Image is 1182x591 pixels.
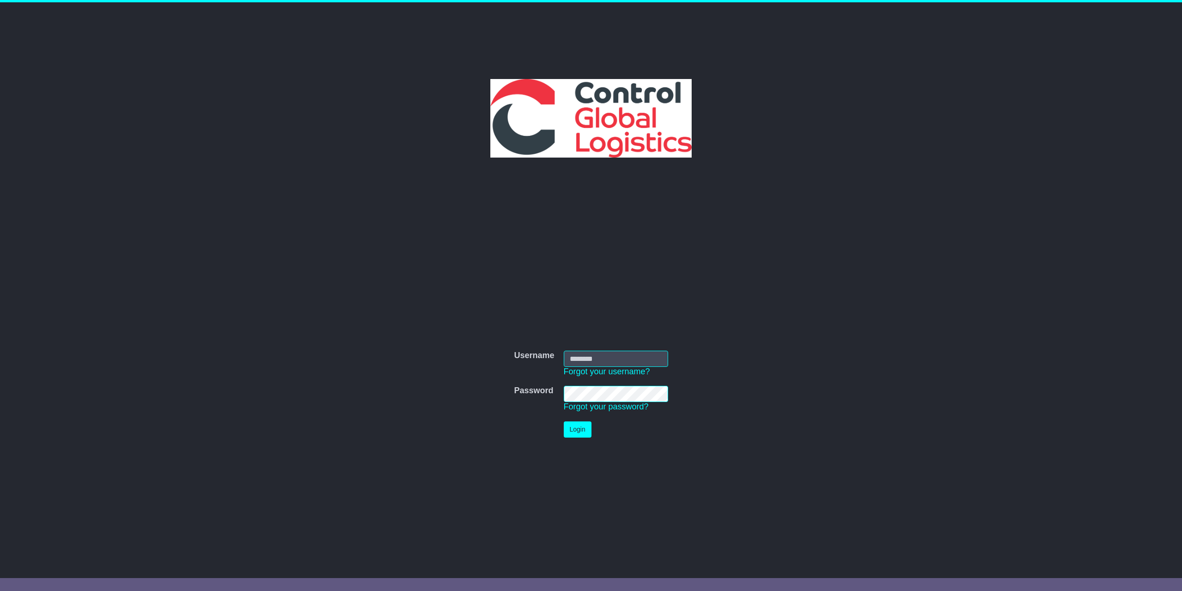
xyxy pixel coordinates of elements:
[490,79,691,158] img: Control Global Logistics PTY LTD
[564,367,650,376] a: Forgot your username?
[514,386,553,396] label: Password
[564,421,591,438] button: Login
[514,351,554,361] label: Username
[564,402,649,411] a: Forgot your password?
